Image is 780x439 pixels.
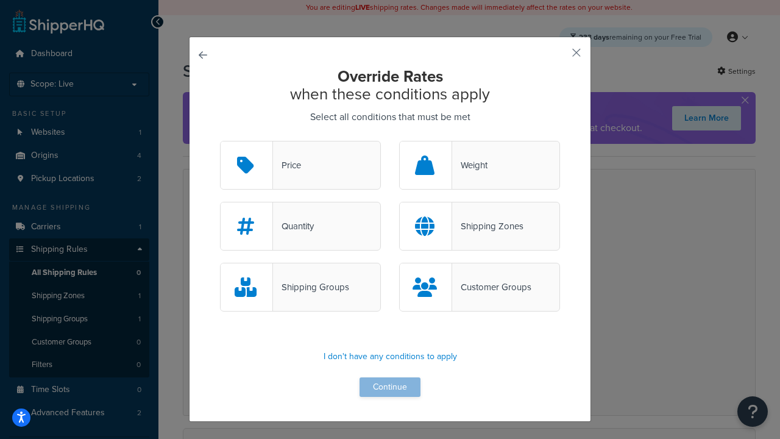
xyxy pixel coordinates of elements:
[452,279,531,296] div: Customer Groups
[220,68,560,102] h2: when these conditions apply
[452,218,523,235] div: Shipping Zones
[220,348,560,365] p: I don't have any conditions to apply
[273,157,301,174] div: Price
[220,109,560,126] p: Select all conditions that must be met
[273,279,349,296] div: Shipping Groups
[273,218,314,235] div: Quantity
[338,65,443,88] strong: Override Rates
[452,157,487,174] div: Weight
